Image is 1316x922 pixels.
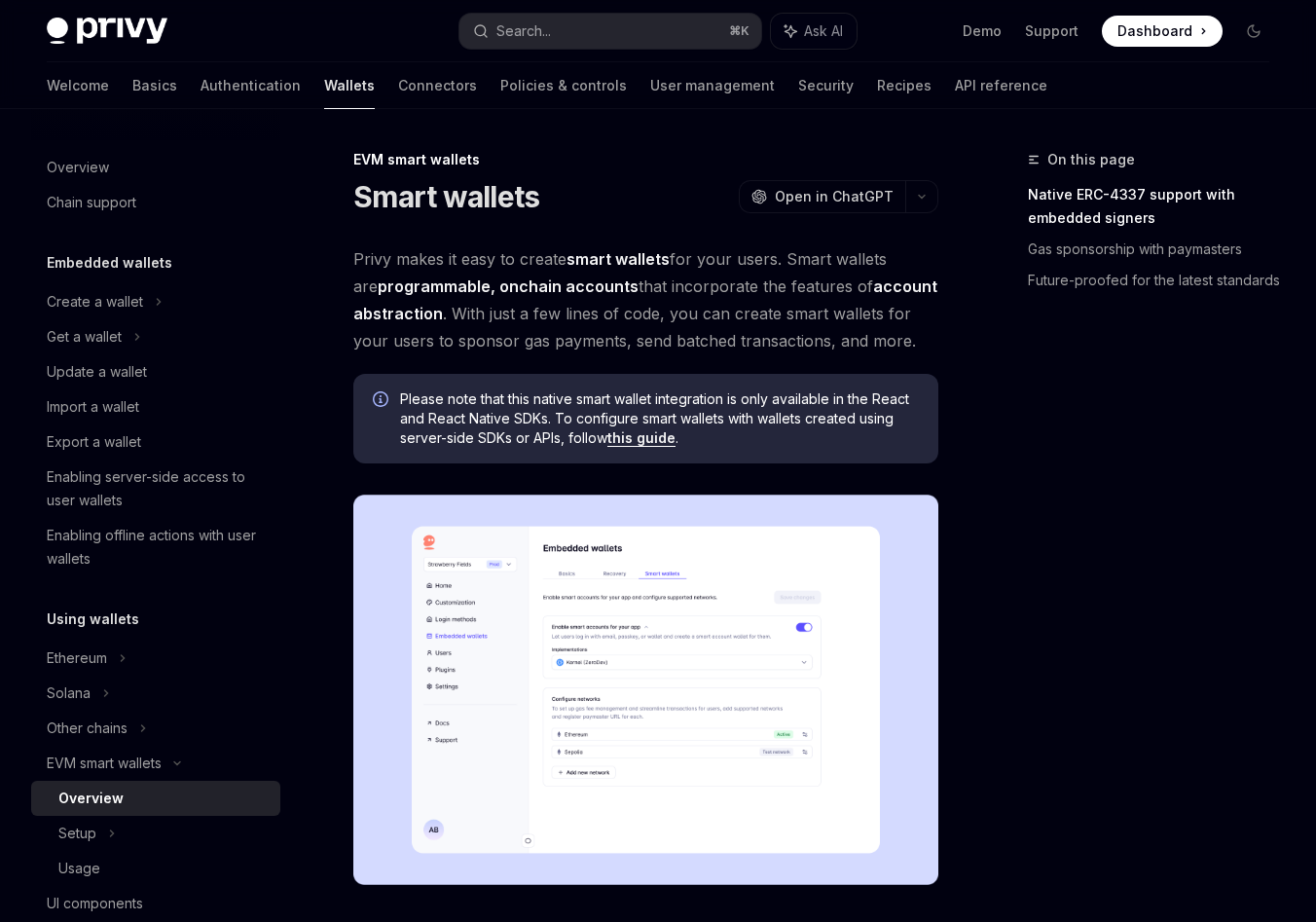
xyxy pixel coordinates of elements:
div: Overview [58,787,124,810]
div: Other chains [47,717,128,740]
div: Solana [47,682,91,705]
svg: Info [373,391,392,411]
div: Update a wallet [47,360,147,384]
a: Connectors [398,62,477,109]
div: EVM smart wallets [47,752,162,775]
a: Recipes [877,62,932,109]
a: Import a wallet [31,389,280,424]
a: Basics [132,62,177,109]
h1: Smart wallets [353,179,539,214]
a: Update a wallet [31,354,280,389]
a: Policies & controls [500,62,627,109]
a: Support [1025,21,1078,41]
button: Ask AI [771,14,857,49]
a: Chain support [31,185,280,220]
a: Enabling server-side access to user wallets [31,460,280,518]
a: Usage [31,851,280,886]
div: Create a wallet [47,290,143,313]
div: Chain support [47,191,136,214]
button: Search...⌘K [459,14,761,49]
a: Wallets [324,62,375,109]
span: On this page [1047,148,1135,171]
button: Open in ChatGPT [739,180,905,213]
span: Please note that this native smart wallet integration is only available in the React and React Na... [400,389,919,448]
div: Overview [47,156,109,179]
a: Native ERC-4337 support with embedded signers [1028,179,1285,234]
span: Open in ChatGPT [775,187,894,206]
a: Overview [31,150,280,185]
div: Get a wallet [47,325,122,349]
div: Import a wallet [47,395,139,419]
a: Gas sponsorship with paymasters [1028,234,1285,265]
a: Export a wallet [31,424,280,460]
a: Dashboard [1102,16,1223,47]
div: Usage [58,857,100,880]
a: UI components [31,886,280,921]
span: Dashboard [1117,21,1192,41]
div: Export a wallet [47,430,141,454]
span: Ask AI [804,21,843,41]
div: Ethereum [47,646,107,670]
a: Security [798,62,854,109]
a: Future-proofed for the latest standards [1028,265,1285,296]
div: Search... [496,19,551,43]
div: Enabling server-side access to user wallets [47,465,269,512]
a: API reference [955,62,1047,109]
a: this guide [607,429,676,447]
div: UI components [47,892,143,915]
a: Enabling offline actions with user wallets [31,518,280,576]
a: Welcome [47,62,109,109]
a: Authentication [201,62,301,109]
button: Toggle dark mode [1238,16,1269,47]
img: dark logo [47,18,167,45]
span: ⌘ K [729,23,749,39]
a: User management [650,62,775,109]
a: Demo [963,21,1002,41]
div: Setup [58,822,96,845]
div: EVM smart wallets [353,150,938,169]
a: Overview [31,781,280,816]
strong: smart wallets [567,249,670,269]
div: Enabling offline actions with user wallets [47,524,269,571]
img: Sample enable smart wallets [353,495,938,885]
strong: programmable, onchain accounts [378,277,639,296]
h5: Embedded wallets [47,251,172,275]
h5: Using wallets [47,608,139,631]
span: Privy makes it easy to create for your users. Smart wallets are that incorporate the features of ... [353,245,938,354]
